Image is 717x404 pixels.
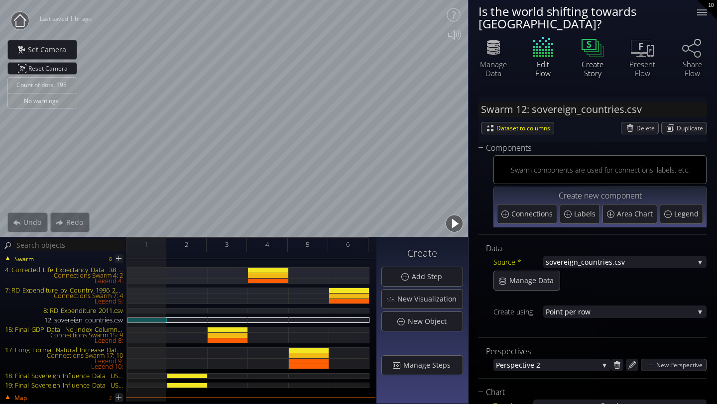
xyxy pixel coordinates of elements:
[1,299,127,304] div: Legend 5:
[677,122,707,134] span: Duplicate
[674,209,701,219] span: Legend
[144,238,148,251] span: 1
[346,238,350,251] span: 6
[381,248,463,259] h3: Create
[411,272,448,282] span: Add Step
[656,359,706,371] span: New Perspective
[510,164,689,176] div: Swarm components are used for connections, labels, etc.
[675,60,710,78] div: Share Flow
[1,353,127,358] div: Connections Swarm 17: 10
[546,305,556,318] span: Poi
[493,256,543,268] div: Source *
[1,267,127,273] div: 4: Corrected_Life_Expectancy_Data__38_Countries_.csv
[478,242,695,255] div: Data
[625,60,660,78] div: Present Flow
[575,60,610,78] div: Create Story
[478,345,695,358] div: Perspectives
[403,360,457,370] span: Manage Steps
[407,316,453,326] span: New Object
[509,276,560,286] span: Manage Data
[476,60,511,78] div: Manage Data
[493,305,543,318] div: Create using
[556,305,694,318] span: nt per row
[507,359,598,371] span: spective 2
[478,142,695,154] div: Components
[306,238,309,251] span: 5
[478,386,695,399] div: Chart
[1,383,127,388] div: 19: Final_Sovereign_Influence_Data__USA_Fixed_.csv
[28,63,71,74] span: Reset Camera
[1,327,127,332] div: 15: Final_GDP_Data__No_Index_Column_.csv
[1,317,127,323] div: 12: sovereign_countries.csv
[14,255,34,264] span: Swarm
[496,122,554,134] span: Dataset to columns
[265,238,269,251] span: 4
[1,278,127,284] div: Legend 4:
[496,359,507,371] span: Per
[1,338,127,343] div: Legend 8:
[1,332,127,338] div: Connections Swarm 15: 9
[511,209,555,219] span: Connections
[1,364,127,369] div: Legend 10:
[546,256,593,268] span: sovereign_cou
[1,373,127,379] div: 18: Final_Sovereign_Influence_Data__USA_Fixed_.csv
[14,394,27,403] span: Map
[1,358,127,364] div: Legend 9:
[225,238,229,251] span: 3
[397,294,463,304] span: New Visualization
[27,45,72,55] span: Set Camera
[593,256,694,268] span: ntries.csv
[1,293,127,299] div: Connections Swarm 7: 4
[1,308,127,313] div: 8: RD_Expenditure_2011.csv
[617,209,655,219] span: Area Chart
[1,288,127,293] div: 7: RD_Expenditure_by_Country_1996_2023_LongFormat_With_Continent.csv
[185,238,188,251] span: 2
[574,209,598,219] span: Labels
[636,122,658,134] span: Delete
[497,190,703,202] div: Create new component
[14,239,124,251] input: Search objects
[478,5,685,30] div: Is the world shifting towards [GEOGRAPHIC_DATA]?
[109,392,112,404] div: 2
[1,273,127,278] div: Connections Swarm 4: 2
[1,347,127,353] div: 17: Long_Format_Natural_Increase_Data.csv
[109,253,112,265] div: 8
